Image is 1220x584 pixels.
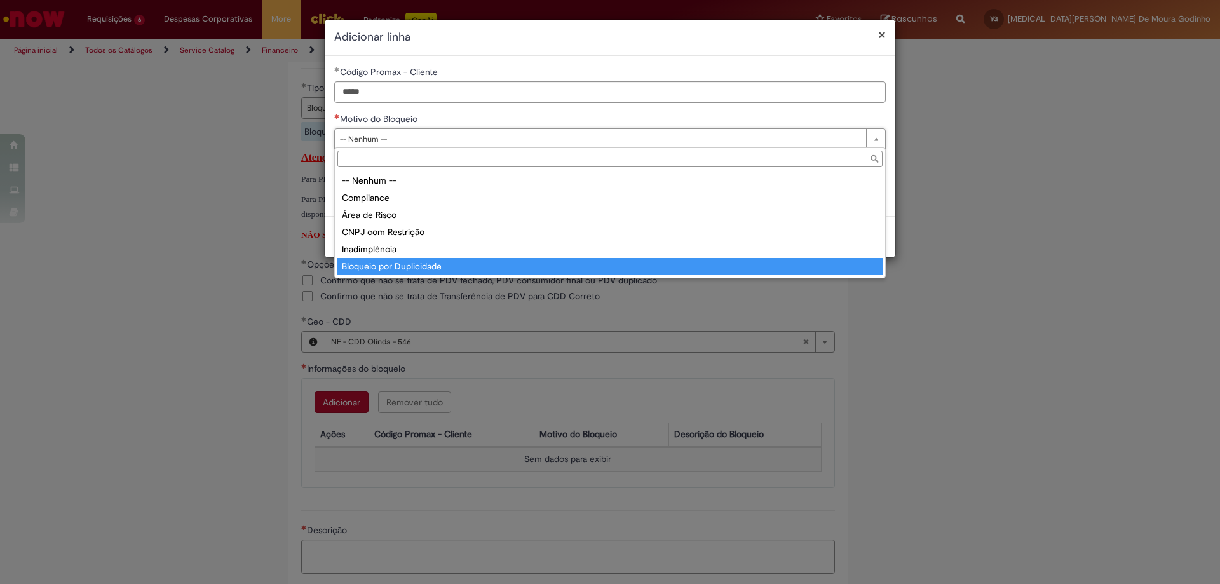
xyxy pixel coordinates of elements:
div: CNPJ com Restrição [337,224,883,241]
div: -- Nenhum -- [337,172,883,189]
div: Compliance [337,189,883,207]
ul: Motivo do Bloqueio [335,170,885,278]
div: Bloqueio por Duplicidade [337,258,883,275]
div: Inadimplência [337,241,883,258]
div: Área de Risco [337,207,883,224]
